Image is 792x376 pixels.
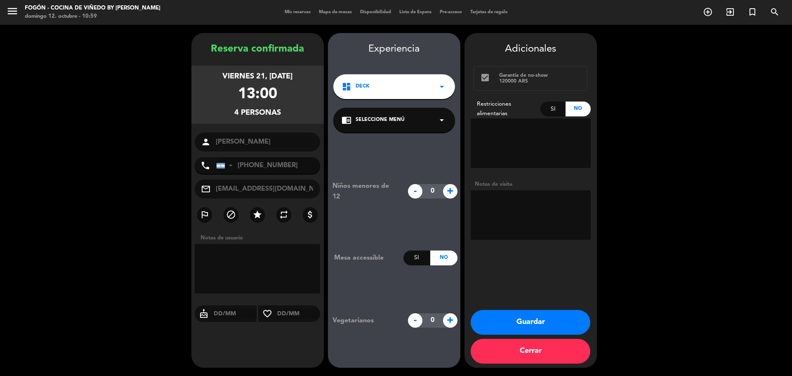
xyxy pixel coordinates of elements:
div: Mesa accessible [328,253,403,263]
div: No [430,251,457,265]
span: Mapa de mesas [315,10,356,14]
span: Mis reservas [280,10,315,14]
span: Pre-acceso [436,10,466,14]
div: Notas de usuario [196,234,324,242]
div: Restricciones alimentarias [471,99,541,118]
div: 4 personas [234,107,281,119]
i: arrow_drop_down [437,82,447,92]
i: person [201,137,211,147]
div: Fogón - Cocina de viñedo by [PERSON_NAME] [25,4,160,12]
span: - [408,313,422,328]
div: Notas de visita [471,180,591,189]
span: - [408,184,422,199]
i: add_circle_outline [703,7,713,17]
div: Niños menores de 12 [326,181,403,202]
div: Garantía de no-show [499,73,581,78]
div: viernes 21, [DATE] [222,71,292,83]
span: + [443,184,457,199]
span: Deck [356,83,370,91]
button: Guardar [471,310,590,335]
div: Vegetarianos [326,315,403,326]
span: Disponibilidad [356,10,395,14]
i: phone [200,161,210,170]
i: mail_outline [201,184,211,194]
i: favorite_border [258,309,276,319]
input: DD/MM [213,309,257,319]
div: 120000 ARS [499,78,581,84]
div: Si [540,102,566,116]
div: Argentina: +54 [217,158,236,173]
i: attach_money [305,210,315,220]
span: + [443,313,457,328]
div: Si [403,251,430,265]
div: Experiencia [328,41,460,57]
i: menu [6,5,19,17]
i: cake [195,309,213,319]
i: search [770,7,780,17]
div: Reserva confirmada [191,41,324,57]
div: No [566,102,591,116]
div: Adicionales [471,41,591,57]
i: star [252,210,262,220]
span: Seleccione Menú [356,116,405,124]
i: arrow_drop_down [437,115,447,125]
input: DD/MM [276,309,321,319]
span: Tarjetas de regalo [466,10,512,14]
i: chrome_reader_mode [342,115,351,125]
i: exit_to_app [725,7,735,17]
div: 13:00 [238,83,277,107]
i: repeat [279,210,289,220]
i: turned_in_not [747,7,757,17]
button: Cerrar [471,339,590,364]
div: domingo 12. octubre - 10:59 [25,12,160,21]
i: dashboard [342,82,351,92]
i: block [226,210,236,220]
i: check_box [480,73,490,83]
span: Lista de Espera [395,10,436,14]
i: outlined_flag [200,210,210,220]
